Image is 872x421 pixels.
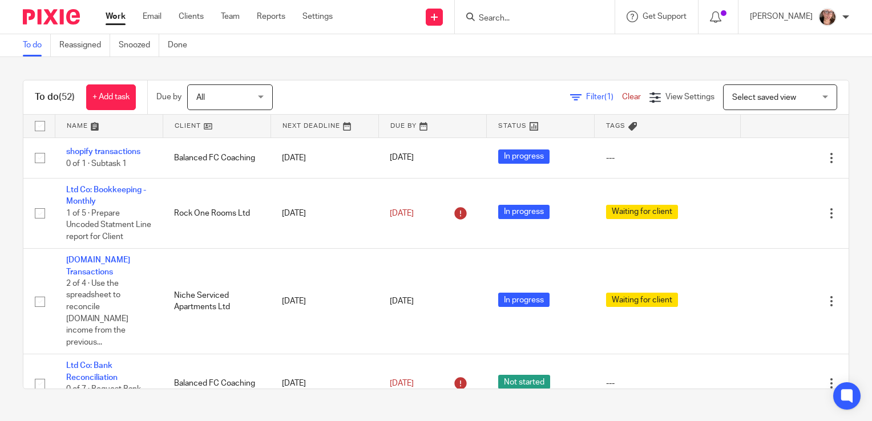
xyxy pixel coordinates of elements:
[163,354,271,413] td: Balanced FC Coaching
[750,11,813,22] p: [PERSON_NAME]
[163,137,271,178] td: Balanced FC Coaching
[59,92,75,102] span: (52)
[66,160,127,168] span: 0 of 1 · Subtask 1
[606,293,678,307] span: Waiting for client
[66,362,118,381] a: Ltd Co: Bank Reconciliation
[257,11,285,22] a: Reports
[271,354,378,413] td: [DATE]
[390,154,414,162] span: [DATE]
[119,34,159,56] a: Snoozed
[818,8,837,26] img: Louise.jpg
[86,84,136,110] a: + Add task
[498,293,550,307] span: In progress
[196,94,205,102] span: All
[643,13,687,21] span: Get Support
[66,280,128,346] span: 2 of 4 · Use the spreadsheet to reconcile [DOMAIN_NAME] income from the previous...
[35,91,75,103] h1: To do
[66,256,130,276] a: [DOMAIN_NAME] Transactions
[390,379,414,387] span: [DATE]
[66,186,146,205] a: Ltd Co: Bookkeeping - Monthly
[23,9,80,25] img: Pixie
[606,378,729,389] div: ---
[390,209,414,217] span: [DATE]
[302,11,333,22] a: Settings
[732,94,796,102] span: Select saved view
[143,11,162,22] a: Email
[604,93,613,101] span: (1)
[156,91,181,103] p: Due by
[66,385,141,405] span: 0 of 7 · Request Bank Statement
[23,34,51,56] a: To do
[106,11,126,22] a: Work
[271,137,378,178] td: [DATE]
[271,178,378,248] td: [DATE]
[606,123,625,129] span: Tags
[66,209,151,241] span: 1 of 5 · Prepare Uncoded Statment Line report for Client
[163,178,271,248] td: Rock One Rooms Ltd
[271,249,378,354] td: [DATE]
[498,149,550,164] span: In progress
[498,205,550,219] span: In progress
[66,148,140,156] a: shopify transactions
[586,93,622,101] span: Filter
[606,152,729,164] div: ---
[606,205,678,219] span: Waiting for client
[59,34,110,56] a: Reassigned
[179,11,204,22] a: Clients
[498,375,550,389] span: Not started
[390,297,414,305] span: [DATE]
[622,93,641,101] a: Clear
[221,11,240,22] a: Team
[478,14,580,24] input: Search
[163,249,271,354] td: Niche Serviced Apartments Ltd
[665,93,714,101] span: View Settings
[168,34,196,56] a: Done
